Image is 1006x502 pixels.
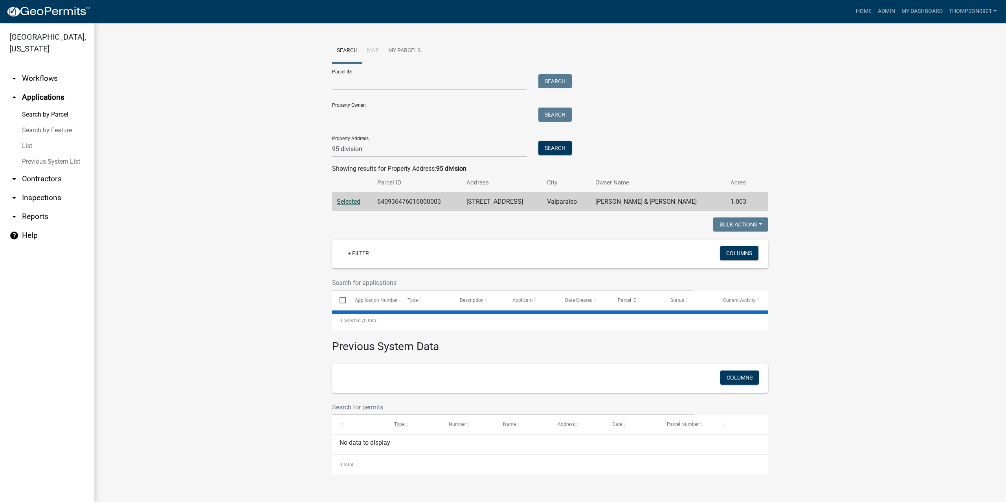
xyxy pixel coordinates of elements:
a: Admin [875,4,898,19]
datatable-header-cell: Status [663,291,716,310]
datatable-header-cell: Name [496,415,550,434]
a: My Parcels [384,38,425,64]
button: Search [538,74,572,88]
datatable-header-cell: Description [452,291,505,310]
td: Valparaiso [542,192,590,212]
a: My Dashboard [898,4,946,19]
div: No data to display [332,435,768,455]
i: arrow_drop_down [9,174,19,184]
span: Parcel ID [618,298,637,303]
h3: Previous System Data [332,330,768,355]
td: 1.003 [726,192,756,212]
datatable-header-cell: Select [332,291,347,310]
datatable-header-cell: Type [400,291,452,310]
span: Parcel Number [667,422,699,427]
td: [PERSON_NAME] & [PERSON_NAME] [591,192,726,212]
datatable-header-cell: Date [605,415,659,434]
span: Date [612,422,622,427]
span: Date Created [565,298,593,303]
datatable-header-cell: Parcel ID [610,291,663,310]
i: arrow_drop_down [9,193,19,203]
th: Parcel ID [373,173,462,192]
datatable-header-cell: Address [550,415,605,434]
a: Search [332,38,362,64]
span: Address [558,422,575,427]
i: help [9,231,19,240]
i: arrow_drop_up [9,93,19,102]
div: Showing results for Property Address: [332,164,768,173]
a: thompson0901 [946,4,1000,19]
i: arrow_drop_down [9,74,19,83]
button: Bulk Actions [713,217,768,232]
datatable-header-cell: Current Activity [716,291,768,310]
datatable-header-cell: Date Created [558,291,610,310]
span: Name [503,422,516,427]
span: Description [460,298,484,303]
input: Search for applications [332,275,694,291]
datatable-header-cell: Type [387,415,441,434]
a: Home [853,4,875,19]
td: 640936476016000003 [373,192,462,212]
a: + Filter [341,246,375,260]
span: Number [449,422,466,427]
datatable-header-cell: Parcel Number [659,415,714,434]
td: [STREET_ADDRESS] [462,192,542,212]
span: Current Activity [723,298,756,303]
th: Address [462,173,542,192]
th: City [542,173,590,192]
span: Type [408,298,418,303]
i: arrow_drop_down [9,212,19,221]
span: Application Number [355,298,398,303]
button: Columns [720,246,758,260]
div: 0 total [332,455,768,475]
button: Search [538,141,572,155]
a: Selected [337,198,360,205]
span: Applicant [512,298,533,303]
div: 0 total [332,311,768,330]
input: Search for permits [332,399,694,415]
span: Type [394,422,404,427]
th: Owner Name [591,173,726,192]
datatable-header-cell: Application Number [347,291,400,310]
span: Status [670,298,684,303]
strong: 95 division [436,165,466,172]
datatable-header-cell: Applicant [505,291,558,310]
datatable-header-cell: Number [441,415,496,434]
th: Acres [726,173,756,192]
button: Search [538,108,572,122]
button: Columns [720,371,759,385]
span: 0 selected / [340,318,364,323]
